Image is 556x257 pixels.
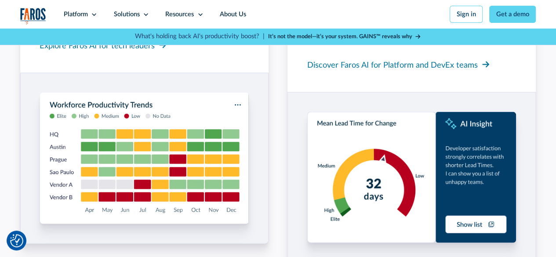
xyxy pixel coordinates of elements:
[307,112,516,243] img: An image of the Faros AI Dashboard
[40,38,167,53] a: Explore Faros AI for tech leaders
[10,234,23,247] img: Revisit consent button
[40,92,249,224] img: An image of the Faros AI Dashboard
[20,8,46,25] img: Logo of the analytics and reporting company Faros.
[307,57,490,72] a: Discover Faros AI for Platform and DevEx teams
[489,6,536,23] a: Get a demo
[450,6,483,23] a: Sign in
[135,32,265,41] p: What's holding back AI's productivity boost? |
[165,10,194,19] div: Resources
[268,33,421,41] a: It’s not the model—it’s your system. GAINS™ reveals why
[307,59,477,71] div: Discover Faros AI for Platform and DevEx teams
[10,234,23,247] button: Cookie Settings
[268,34,412,39] strong: It’s not the model—it’s your system. GAINS™ reveals why
[114,10,140,19] div: Solutions
[20,8,46,25] a: home
[40,40,155,51] div: Explore Faros AI for tech leaders
[64,10,88,19] div: Platform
